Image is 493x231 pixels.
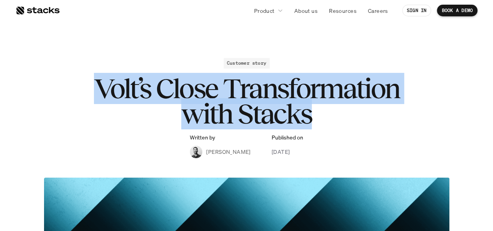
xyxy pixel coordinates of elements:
p: Careers [368,7,388,15]
a: SIGN IN [402,5,431,16]
p: [DATE] [272,148,290,156]
p: Product [254,7,275,15]
p: About us [294,7,318,15]
p: Resources [329,7,357,15]
a: Privacy Policy [92,148,126,154]
p: Published on [272,134,303,141]
p: SIGN IN [407,8,427,13]
a: BOOK A DEMO [437,5,477,16]
a: About us [290,4,322,18]
p: Written by [190,134,215,141]
h2: Customer story [227,60,266,66]
h1: Volt’s Close Transformation with Stacks [91,76,403,127]
a: Careers [363,4,393,18]
a: Resources [324,4,361,18]
p: [PERSON_NAME] [206,148,250,156]
p: BOOK A DEMO [442,8,473,13]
